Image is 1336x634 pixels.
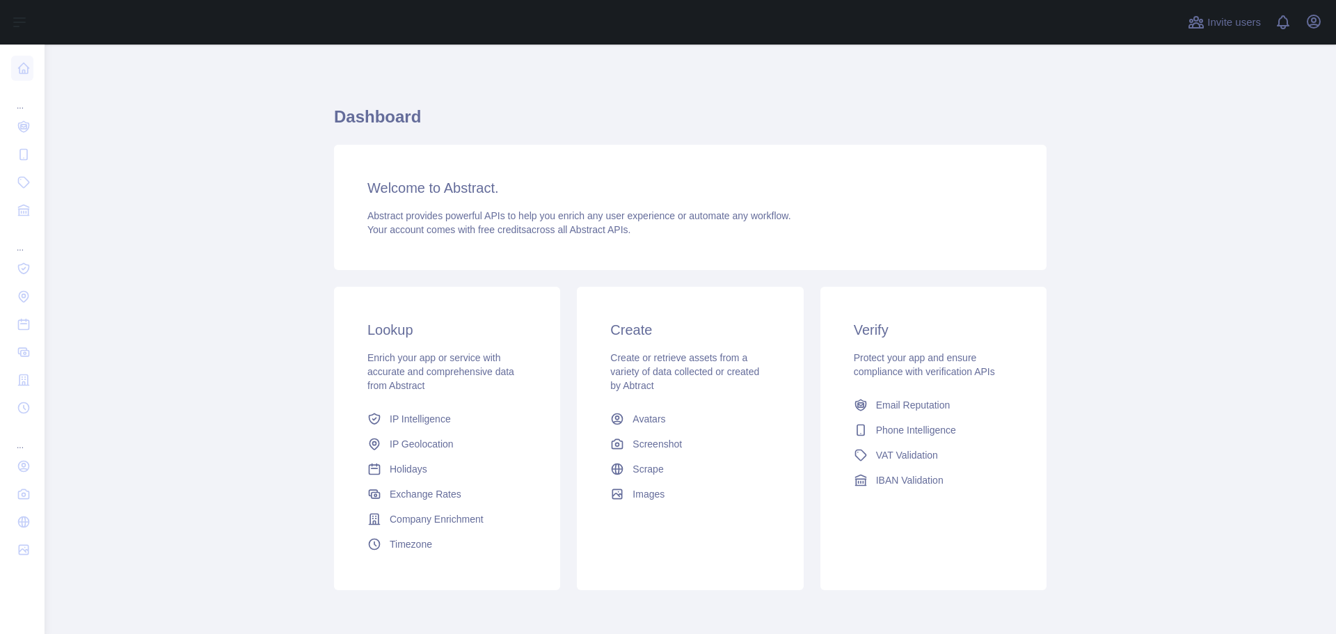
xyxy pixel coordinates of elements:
[11,84,33,111] div: ...
[362,431,532,457] a: IP Geolocation
[362,482,532,507] a: Exchange Rates
[367,224,630,235] span: Your account comes with across all Abstract APIs.
[848,443,1019,468] a: VAT Validation
[876,398,951,412] span: Email Reputation
[362,457,532,482] a: Holidays
[605,431,775,457] a: Screenshot
[610,352,759,391] span: Create or retrieve assets from a variety of data collected or created by Abtract
[633,462,663,476] span: Scrape
[390,512,484,526] span: Company Enrichment
[362,507,532,532] a: Company Enrichment
[362,532,532,557] a: Timezone
[390,537,432,551] span: Timezone
[848,418,1019,443] a: Phone Intelligence
[633,412,665,426] span: Avatars
[876,448,938,462] span: VAT Validation
[11,423,33,451] div: ...
[390,487,461,501] span: Exchange Rates
[854,320,1013,340] h3: Verify
[848,393,1019,418] a: Email Reputation
[633,487,665,501] span: Images
[390,437,454,451] span: IP Geolocation
[367,178,1013,198] h3: Welcome to Abstract.
[478,224,526,235] span: free credits
[334,106,1047,139] h1: Dashboard
[633,437,682,451] span: Screenshot
[367,320,527,340] h3: Lookup
[854,352,995,377] span: Protect your app and ensure compliance with verification APIs
[367,210,791,221] span: Abstract provides powerful APIs to help you enrich any user experience or automate any workflow.
[1185,11,1264,33] button: Invite users
[367,352,514,391] span: Enrich your app or service with accurate and comprehensive data from Abstract
[362,406,532,431] a: IP Intelligence
[610,320,770,340] h3: Create
[390,412,451,426] span: IP Intelligence
[848,468,1019,493] a: IBAN Validation
[1207,15,1261,31] span: Invite users
[390,462,427,476] span: Holidays
[605,457,775,482] a: Scrape
[876,423,956,437] span: Phone Intelligence
[605,406,775,431] a: Avatars
[876,473,944,487] span: IBAN Validation
[605,482,775,507] a: Images
[11,225,33,253] div: ...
